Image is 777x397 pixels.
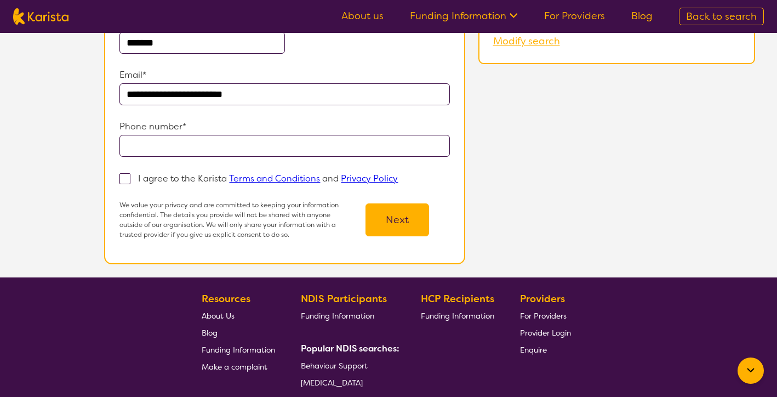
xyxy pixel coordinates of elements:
[202,341,275,358] a: Funding Information
[202,345,275,355] span: Funding Information
[631,9,653,22] a: Blog
[301,307,395,324] a: Funding Information
[365,203,429,236] button: Next
[202,358,275,375] a: Make a complaint
[520,341,571,358] a: Enquire
[301,292,387,305] b: NDIS Participants
[341,173,398,184] a: Privacy Policy
[202,328,218,338] span: Blog
[138,173,398,184] p: I agree to the Karista and
[421,292,494,305] b: HCP Recipients
[520,345,547,355] span: Enquire
[119,200,344,240] p: We value your privacy and are committed to keeping your information confidential. The details you...
[341,9,384,22] a: About us
[202,292,250,305] b: Resources
[520,324,571,341] a: Provider Login
[301,374,395,391] a: [MEDICAL_DATA]
[202,311,235,321] span: About Us
[202,307,275,324] a: About Us
[520,292,565,305] b: Providers
[119,67,449,83] p: Email*
[686,10,757,23] span: Back to search
[520,307,571,324] a: For Providers
[520,328,571,338] span: Provider Login
[421,311,494,321] span: Funding Information
[421,307,494,324] a: Funding Information
[493,35,560,48] a: Modify search
[119,118,449,135] p: Phone number*
[301,357,395,374] a: Behaviour Support
[410,9,518,22] a: Funding Information
[301,361,368,371] span: Behaviour Support
[202,362,267,372] span: Make a complaint
[13,8,68,25] img: Karista logo
[520,311,567,321] span: For Providers
[301,343,399,354] b: Popular NDIS searches:
[679,8,764,25] a: Back to search
[301,378,363,388] span: [MEDICAL_DATA]
[202,324,275,341] a: Blog
[229,173,320,184] a: Terms and Conditions
[544,9,605,22] a: For Providers
[301,311,374,321] span: Funding Information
